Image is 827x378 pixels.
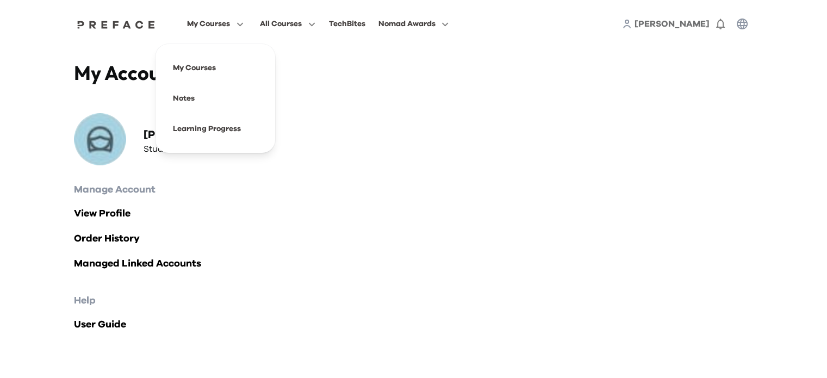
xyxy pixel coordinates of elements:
span: [PERSON_NAME] [635,20,710,28]
h3: Student ID: 22895 [144,142,236,156]
div: TechBites [328,17,365,30]
span: All Courses [260,17,302,30]
img: Profile Picture [74,113,126,165]
a: User Guide [74,317,754,332]
a: Managed Linked Accounts [74,256,754,271]
a: [PERSON_NAME] [635,17,710,30]
a: Learning Progress [173,125,241,133]
button: My Courses [184,17,247,31]
button: Nomad Awards [375,17,452,31]
a: View Profile [74,206,754,221]
h4: My Account [74,61,414,85]
a: Notes [173,95,195,102]
span: Nomad Awards [378,17,435,30]
span: My Courses [187,17,230,30]
h2: Help [74,293,754,308]
h2: Manage Account [74,182,754,197]
h2: [PERSON_NAME] [144,127,236,142]
img: Preface Logo [74,20,158,29]
a: Preface Logo [74,20,158,28]
button: All Courses [257,17,319,31]
a: Order History [74,231,754,246]
a: My Courses [173,64,216,72]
